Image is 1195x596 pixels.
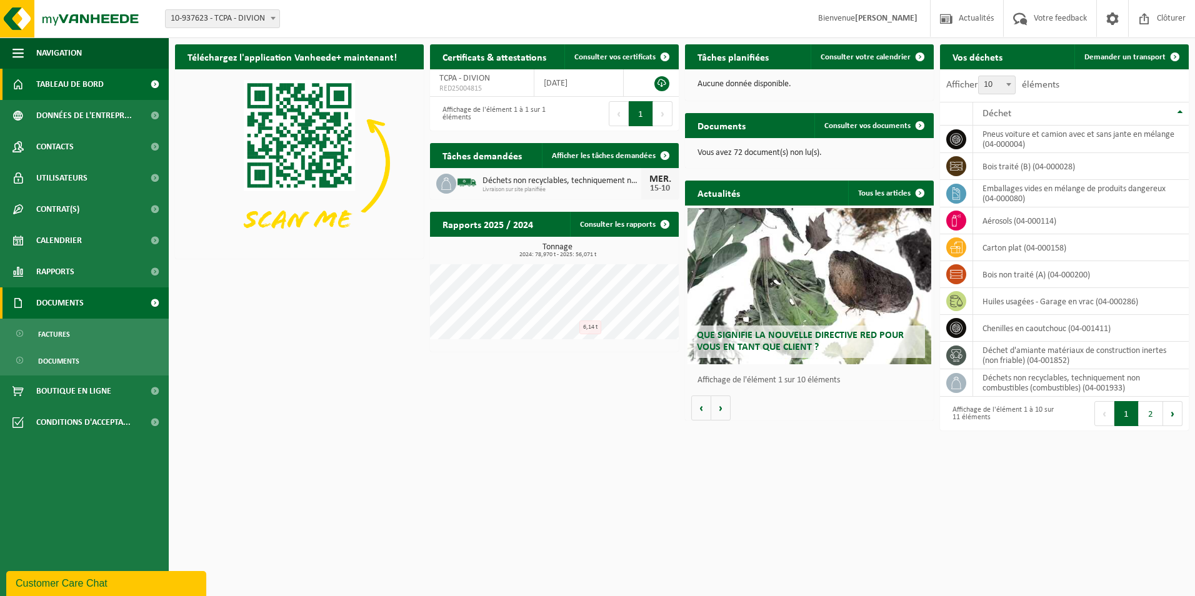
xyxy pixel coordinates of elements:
[973,126,1189,153] td: pneus voiture et camion avec et sans jante en mélange (04-000004)
[430,212,546,236] h2: Rapports 2025 / 2024
[982,109,1011,119] span: Déchet
[38,349,79,373] span: Documents
[697,376,927,385] p: Affichage de l'élément 1 sur 10 éléments
[175,44,409,69] h2: Téléchargez l'application Vanheede+ maintenant!
[697,149,921,157] p: Vous avez 72 document(s) non lu(s).
[855,14,917,23] strong: [PERSON_NAME]
[36,194,79,225] span: Contrat(s)
[687,208,931,364] a: Que signifie la nouvelle directive RED pour vous en tant que client ?
[439,74,490,83] span: TCPA - DIVION
[166,10,279,27] span: 10-937623 - TCPA - DIVION
[436,100,548,127] div: Affichage de l'élément 1 à 1 sur 1 éléments
[36,37,82,69] span: Navigation
[36,256,74,287] span: Rapports
[534,69,624,97] td: [DATE]
[814,113,932,138] a: Consulter vos documents
[973,207,1189,234] td: aérosols (04-000114)
[1163,401,1182,426] button: Next
[36,162,87,194] span: Utilisateurs
[973,315,1189,342] td: chenilles en caoutchouc (04-001411)
[165,9,280,28] span: 10-937623 - TCPA - DIVION
[570,212,677,237] a: Consulter les rapports
[430,143,534,167] h2: Tâches demandées
[824,122,911,130] span: Consulter vos documents
[574,53,656,61] span: Consulter vos certificats
[685,181,752,205] h2: Actualités
[436,243,679,258] h3: Tonnage
[973,153,1189,180] td: bois traité (B) (04-000028)
[439,84,524,94] span: RED25004815
[647,174,672,184] div: MER.
[946,80,1059,90] label: Afficher éléments
[973,261,1189,288] td: bois non traité (A) (04-000200)
[1074,44,1187,69] a: Demander un transport
[1114,401,1139,426] button: 1
[436,252,679,258] span: 2024: 78,970 t - 2025: 56,071 t
[685,44,781,69] h2: Tâches planifiées
[36,375,111,407] span: Boutique en ligne
[940,44,1015,69] h2: Vos déchets
[175,69,424,256] img: Download de VHEPlus App
[36,287,84,319] span: Documents
[647,184,672,193] div: 15-10
[3,349,166,372] a: Documents
[552,152,656,160] span: Afficher les tâches demandées
[36,69,104,100] span: Tableau de bord
[653,101,672,126] button: Next
[691,395,711,420] button: Vorige
[697,80,921,89] p: Aucune donnée disponible.
[6,569,209,596] iframe: chat widget
[430,44,559,69] h2: Certificats & attestations
[973,288,1189,315] td: huiles usagées - Garage en vrac (04-000286)
[1139,401,1163,426] button: 2
[564,44,677,69] a: Consulter vos certificats
[36,225,82,256] span: Calendrier
[579,320,601,334] div: 6,14 t
[811,44,932,69] a: Consulter votre calendrier
[697,330,904,352] span: Que signifie la nouvelle directive RED pour vous en tant que client ?
[1094,401,1114,426] button: Previous
[711,395,731,420] button: Volgende
[685,113,758,137] h2: Documents
[1084,53,1166,61] span: Demander un transport
[979,76,1015,94] span: 10
[821,53,911,61] span: Consulter votre calendrier
[36,407,131,438] span: Conditions d'accepta...
[973,369,1189,397] td: déchets non recyclables, techniquement non combustibles (combustibles) (04-001933)
[629,101,653,126] button: 1
[973,180,1189,207] td: emballages vides en mélange de produits dangereux (04-000080)
[36,131,74,162] span: Contacts
[482,186,641,194] span: Livraison sur site planifiée
[946,400,1058,427] div: Affichage de l'élément 1 à 10 sur 11 éléments
[456,172,477,193] img: BL-SO-LV
[848,181,932,206] a: Tous les articles
[482,176,641,186] span: Déchets non recyclables, techniquement non combustibles (combustibles)
[973,342,1189,369] td: déchet d'amiante matériaux de construction inertes (non friable) (04-001852)
[38,322,70,346] span: Factures
[973,234,1189,261] td: carton plat (04-000158)
[36,100,132,131] span: Données de l'entrepr...
[609,101,629,126] button: Previous
[542,143,677,168] a: Afficher les tâches demandées
[3,322,166,345] a: Factures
